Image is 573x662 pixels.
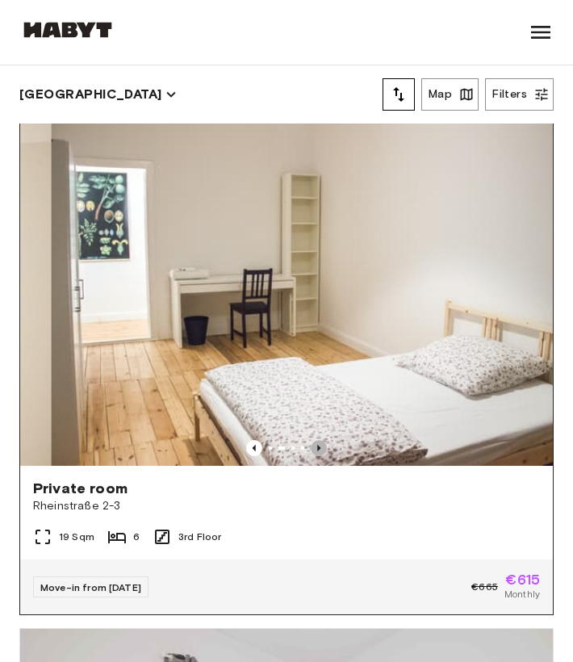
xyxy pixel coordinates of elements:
[19,83,177,106] button: [GEOGRAPHIC_DATA]
[19,22,116,38] img: Habyt
[471,580,498,594] span: €665
[421,78,479,111] button: Map
[19,110,554,615] a: Marketing picture of unit DE-01-090-02MMarketing picture of unit DE-01-090-02MPrevious imagePrevi...
[246,440,262,456] button: Previous image
[33,479,128,498] span: Private room
[504,587,540,601] span: Monthly
[178,530,221,544] span: 3rd Floor
[33,498,540,514] span: Rheinstraße 2-3
[505,572,540,587] span: €615
[485,78,554,111] button: Filters
[383,78,415,111] button: tune
[311,440,327,456] button: Previous image
[133,530,140,544] span: 6
[40,581,141,593] span: Move-in from [DATE]
[59,530,94,544] span: 19 Sqm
